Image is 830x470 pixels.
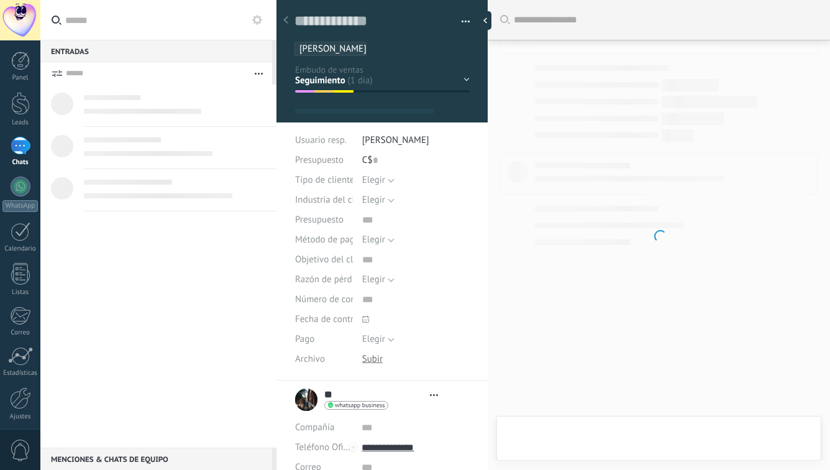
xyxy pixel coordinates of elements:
div: Listas [2,288,39,297]
div: Industria del cliente [295,190,353,210]
div: Menciones & Chats de equipo [40,448,272,470]
button: Elegir [362,170,394,190]
span: Razón de pérdida [295,275,364,284]
span: Elegir [362,194,385,206]
span: Elegir [362,174,385,186]
span: Industria del cliente [295,195,375,205]
div: Fecha de contrato [295,310,353,329]
button: Teléfono Oficina [295,438,352,458]
div: Correo [2,329,39,337]
button: Elegir [362,329,394,349]
div: WhatsApp [2,200,38,212]
span: Método de pago [295,235,360,244]
button: Elegir [362,270,394,290]
span: Elegir [362,333,385,345]
div: Tipo de cliente [295,170,353,190]
span: Teléfono Oficina [295,441,360,453]
div: Usuario resp. [295,131,353,150]
button: Elegir [362,190,394,210]
div: Número de contrato [295,290,353,310]
span: Número de contrato [295,295,375,304]
span: Laura [299,43,367,55]
span: Tipo de cliente [295,175,355,185]
div: Estadísticas [2,369,39,377]
span: whatsapp business [335,402,385,408]
button: Elegir [362,230,394,250]
div: Pago [295,329,353,349]
span: Archivo [295,354,325,364]
div: Razón de pérdida [295,270,353,290]
div: Método de pago [295,230,353,250]
div: Objetivo del cliente [295,250,353,270]
div: Chats [2,159,39,167]
div: Calendario [2,245,39,253]
div: Panel [2,74,39,82]
span: Elegir [362,274,385,285]
div: Ocultar [479,11,491,30]
div: Entradas [40,40,272,62]
span: Presupuesto [295,154,344,166]
span: Presupuesto [295,215,344,224]
span: Elegir [362,234,385,246]
div: Ajustes [2,413,39,421]
div: Compañía [295,418,352,438]
span: Fecha de contrato [295,315,367,324]
span: [PERSON_NAME] [362,134,429,146]
div: Archivo [295,349,353,369]
div: C$ [362,150,470,170]
span: Pago [295,334,314,344]
div: Presupuesto [295,150,353,170]
div: Leads [2,119,39,127]
span: Usuario resp. [295,134,347,146]
span: Objetivo del cliente [295,255,373,264]
div: Presupuesto [295,210,353,230]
